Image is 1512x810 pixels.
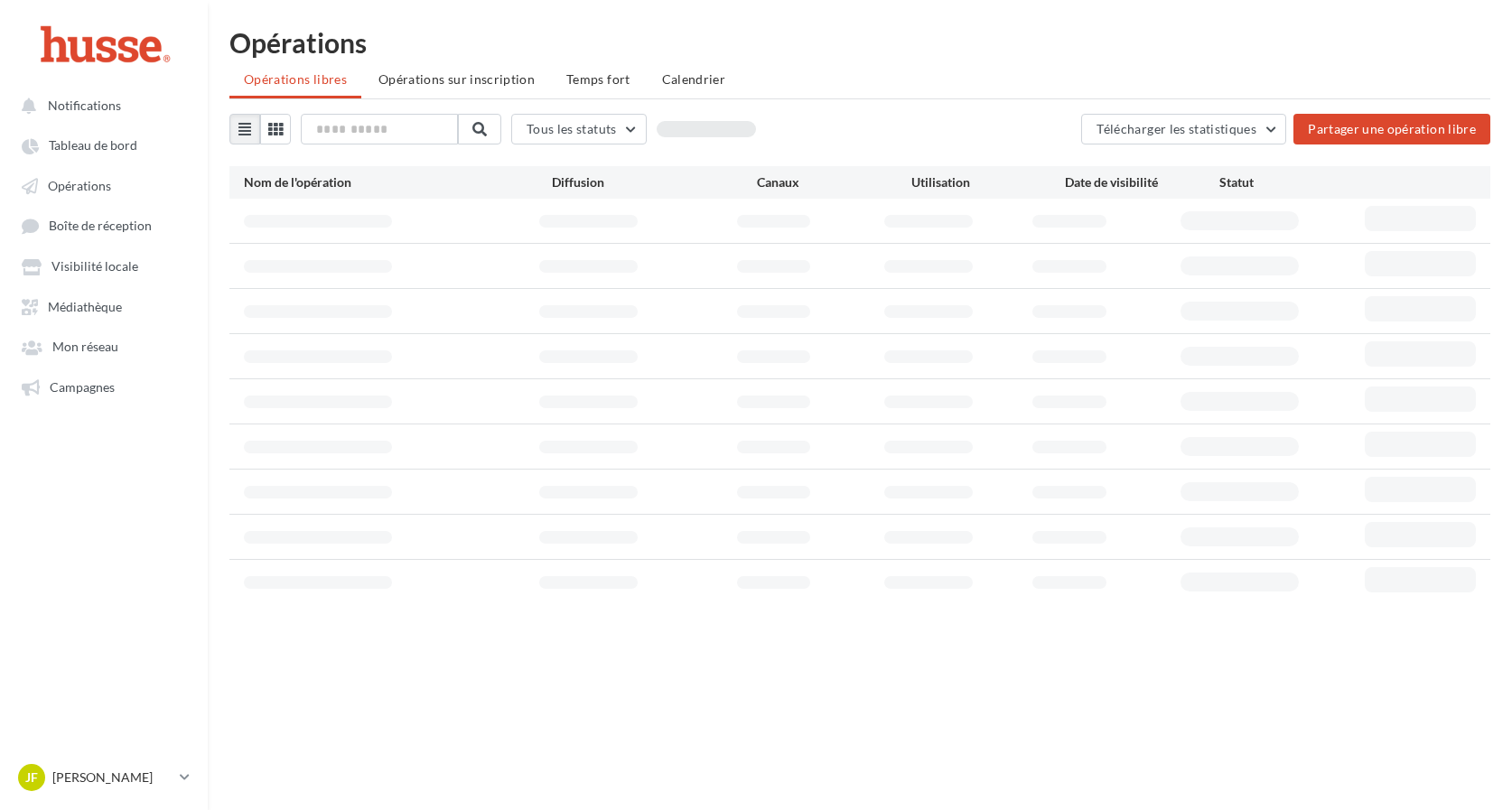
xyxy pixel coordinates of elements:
span: Tableau de bord [49,138,137,154]
span: Boîte de réception [49,219,152,234]
div: Nom de l'opération [244,173,552,191]
button: Partager une opération libre [1293,114,1490,144]
span: Temps fort [566,71,630,87]
span: Opérations [48,178,111,193]
a: Médiathèque [11,290,197,322]
a: Campagnes [11,370,197,403]
a: Boîte de réception [11,209,197,242]
a: JF [PERSON_NAME] [14,760,193,795]
div: Opérations [229,29,1490,56]
button: Notifications [11,88,190,121]
span: Médiathèque [48,299,122,314]
span: Calendrier [662,71,726,87]
div: Diffusion [552,173,757,191]
button: Télécharger les statistiques [1081,114,1286,144]
span: Visibilité locale [51,259,138,275]
div: Canaux [757,173,911,191]
div: Utilisation [911,173,1066,191]
span: Notifications [48,98,121,113]
a: Visibilité locale [11,249,197,282]
span: Opérations sur inscription [378,71,535,87]
p: [PERSON_NAME] [52,768,173,787]
a: Opérations [11,169,197,201]
button: Tous les statuts [511,114,647,144]
div: Statut [1219,173,1374,191]
span: Tous les statuts [527,121,617,136]
span: Campagnes [50,379,115,395]
span: JF [25,768,38,787]
div: Date de visibilité [1065,173,1219,191]
a: Tableau de bord [11,128,197,161]
span: Télécharger les statistiques [1097,121,1256,136]
span: Mon réseau [52,340,118,355]
a: Mon réseau [11,330,197,362]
